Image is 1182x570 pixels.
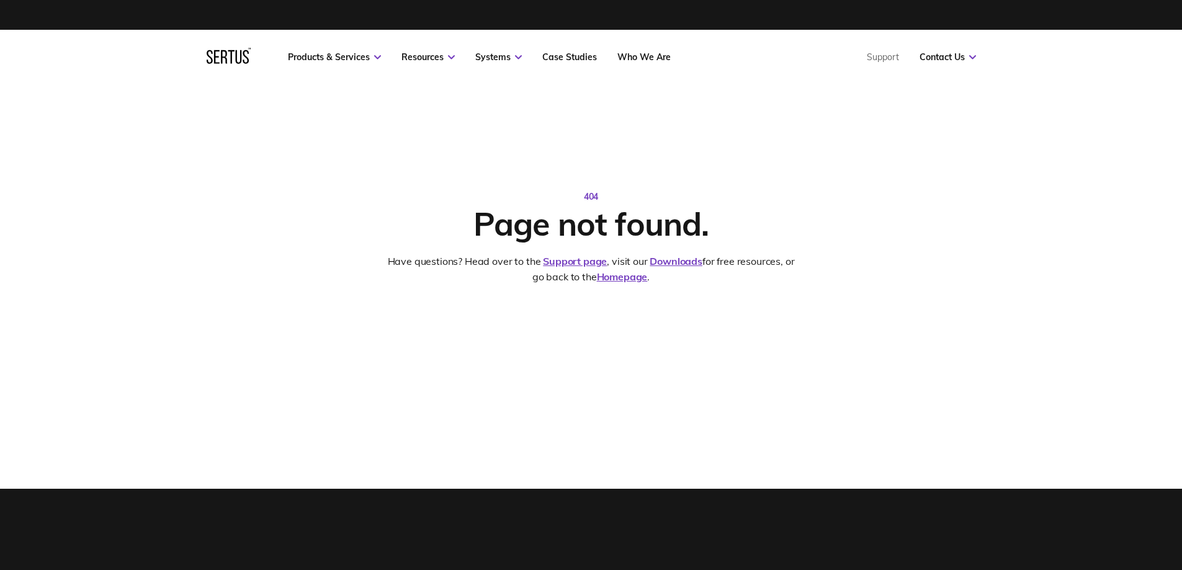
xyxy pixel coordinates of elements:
a: Who We Are [617,51,671,63]
a: Downloads [650,255,702,267]
div: Page not found. [473,203,708,244]
div: 404 [584,191,599,203]
a: Support page [543,255,607,267]
a: Systems [475,51,522,63]
div: Have questions? Head over to the , visit our for free resources, or go back to the . [383,254,799,285]
a: Case Studies [542,51,597,63]
a: Resources [401,51,455,63]
a: Homepage [597,270,648,283]
a: Products & Services [288,51,381,63]
a: Support [867,51,899,63]
a: Contact Us [920,51,976,63]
